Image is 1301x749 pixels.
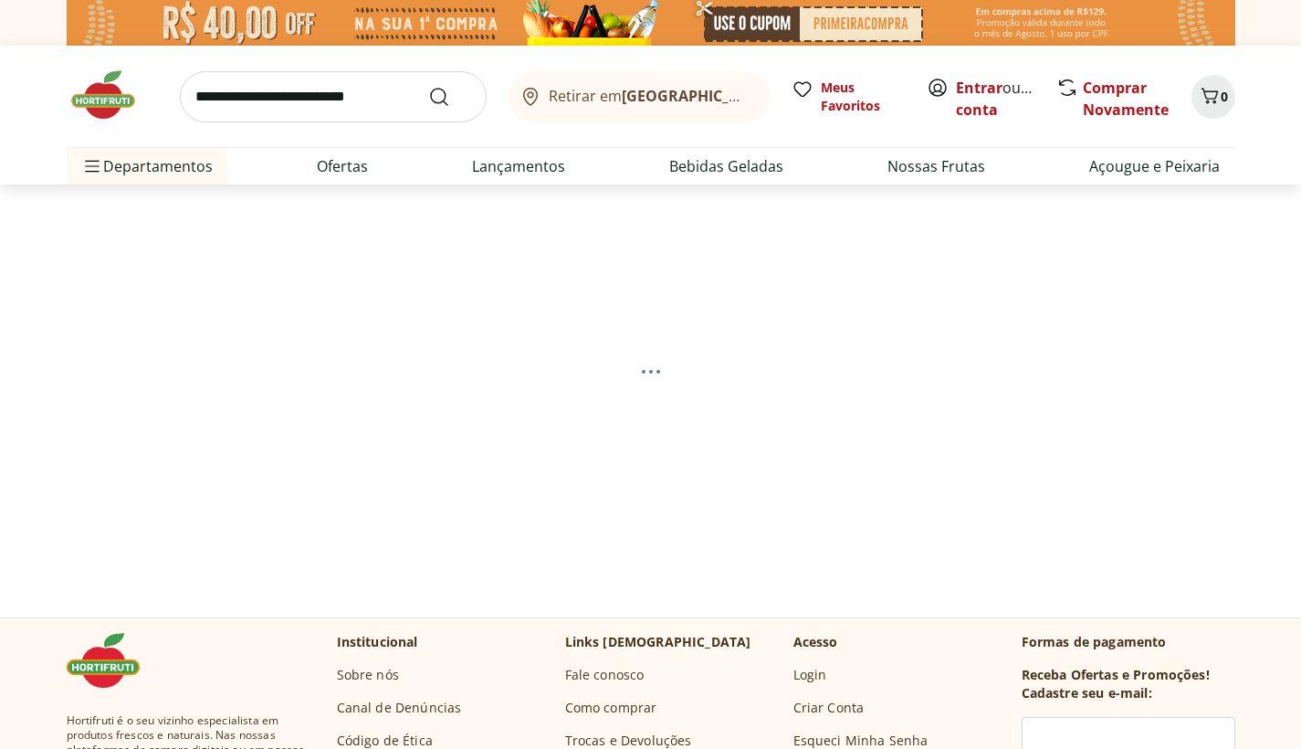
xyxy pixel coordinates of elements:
span: ou [956,77,1037,121]
p: Institucional [337,633,418,651]
b: [GEOGRAPHIC_DATA]/[GEOGRAPHIC_DATA] [622,86,929,106]
input: search [180,71,487,122]
a: Login [793,666,827,684]
p: Acesso [793,633,838,651]
a: Canal de Denúncias [337,699,462,717]
button: Carrinho [1191,75,1235,119]
a: Bebidas Geladas [669,155,783,177]
img: Hortifruti [67,68,158,122]
a: Ofertas [317,155,368,177]
a: Criar Conta [793,699,865,717]
span: Meus Favoritos [821,79,905,115]
button: Retirar em[GEOGRAPHIC_DATA]/[GEOGRAPHIC_DATA] [509,71,770,122]
a: Nossas Frutas [887,155,985,177]
p: Links [DEMOGRAPHIC_DATA] [565,633,751,651]
a: Entrar [956,78,1002,98]
button: Submit Search [428,86,472,108]
img: Hortifruti [67,633,158,688]
button: Menu [81,144,103,188]
span: Departamentos [81,144,213,188]
span: 0 [1221,88,1228,105]
a: Criar conta [956,78,1056,120]
span: Retirar em [549,88,750,104]
p: Formas de pagamento [1022,633,1235,651]
a: Lançamentos [472,155,565,177]
h3: Receba Ofertas e Promoções! [1022,666,1210,684]
a: Comprar Novamente [1083,78,1169,120]
a: Fale conosco [565,666,645,684]
a: Sobre nós [337,666,399,684]
a: Como comprar [565,699,657,717]
h3: Cadastre seu e-mail: [1022,684,1152,702]
a: Meus Favoritos [792,79,905,115]
a: Açougue e Peixaria [1089,155,1220,177]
